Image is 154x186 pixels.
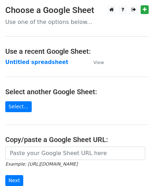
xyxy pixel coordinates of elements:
a: Select... [5,101,32,112]
a: Untitled spreadsheet [5,59,68,65]
small: Example: [URL][DOMAIN_NAME] [5,161,78,167]
h4: Use a recent Google Sheet: [5,47,149,56]
input: Next [5,175,23,186]
small: View [93,60,104,65]
h3: Choose a Google Sheet [5,5,149,15]
p: Use one of the options below... [5,18,149,26]
h4: Select another Google Sheet: [5,88,149,96]
a: View [86,59,104,65]
input: Paste your Google Sheet URL here [5,147,145,160]
h4: Copy/paste a Google Sheet URL: [5,135,149,144]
